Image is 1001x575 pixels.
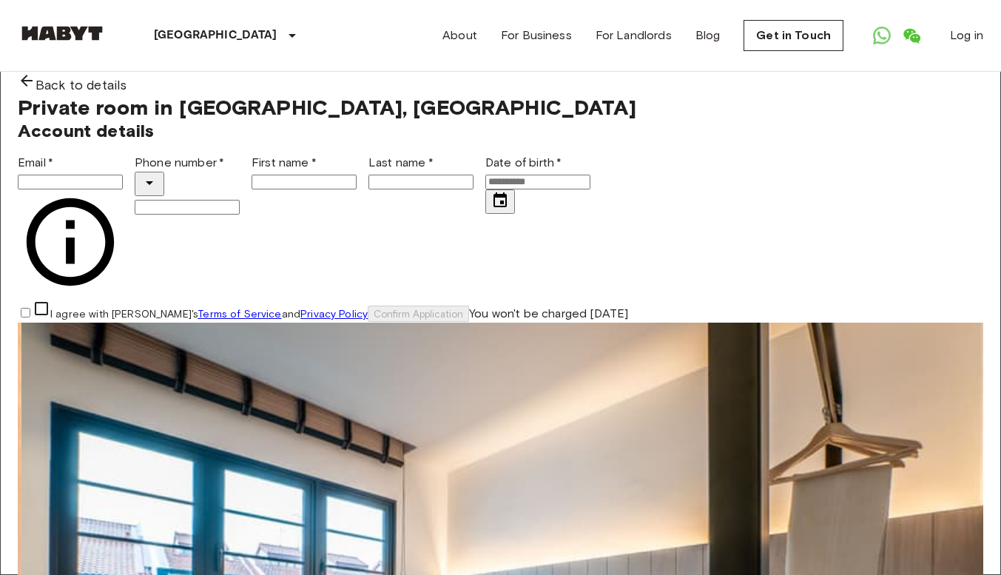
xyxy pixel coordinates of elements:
[469,306,628,320] span: You won't be charged [DATE]
[897,21,926,50] a: Open WeChat
[950,27,983,44] a: Log in
[252,154,357,189] div: First name
[485,189,515,214] button: Choose date
[18,72,983,95] a: Back to details
[442,27,477,44] a: About
[252,155,317,169] label: First name
[485,155,562,169] label: Date of birth
[36,77,127,93] span: Back to details
[18,155,53,169] label: Email
[695,27,721,44] a: Blog
[867,21,897,50] a: Open WhatsApp
[368,154,473,189] div: Last name
[50,308,368,320] span: I agree with [PERSON_NAME]'s and
[18,154,123,189] div: Email
[368,306,469,322] button: Confirm Application
[300,308,368,320] a: Privacy Policy
[18,120,154,141] span: Account details
[18,189,123,295] svg: Make sure your email is correct — we'll send your booking details there.
[154,27,277,44] p: [GEOGRAPHIC_DATA]
[135,155,224,169] label: Phone number
[368,155,434,169] label: Last name
[198,308,281,320] a: Terms of Service
[135,172,164,196] button: Select country
[18,26,107,41] img: Habyt
[18,95,636,120] span: Private room in [GEOGRAPHIC_DATA], [GEOGRAPHIC_DATA]
[21,308,30,317] input: I agree with [PERSON_NAME]'sTerms of ServiceandPrivacy Policy
[501,27,572,44] a: For Business
[596,27,672,44] a: For Landlords
[744,20,843,51] a: Get in Touch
